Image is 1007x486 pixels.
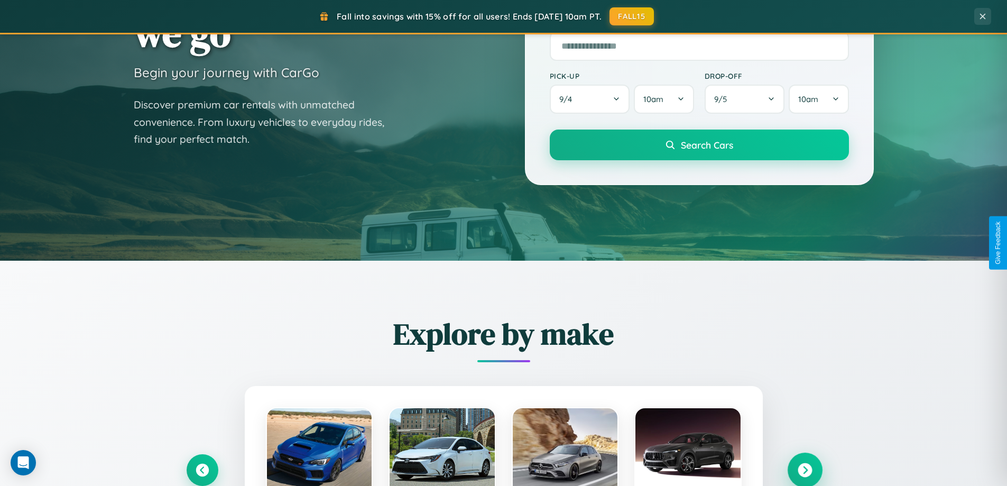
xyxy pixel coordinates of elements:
button: 10am [634,85,694,114]
button: 9/5 [705,85,785,114]
h3: Begin your journey with CarGo [134,65,319,80]
span: 10am [798,94,818,104]
button: Search Cars [550,130,849,160]
span: Fall into savings with 15% off for all users! Ends [DATE] 10am PT. [337,11,602,22]
button: 10am [789,85,848,114]
label: Pick-up [550,71,694,80]
span: 9 / 4 [559,94,577,104]
div: Give Feedback [994,222,1002,264]
div: Open Intercom Messenger [11,450,36,475]
p: Discover premium car rentals with unmatched convenience. From luxury vehicles to everyday rides, ... [134,96,398,148]
h2: Explore by make [187,314,821,354]
span: 9 / 5 [714,94,732,104]
span: Search Cars [681,139,733,151]
span: 10am [643,94,663,104]
button: FALL15 [609,7,654,25]
button: 9/4 [550,85,630,114]
label: Drop-off [705,71,849,80]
